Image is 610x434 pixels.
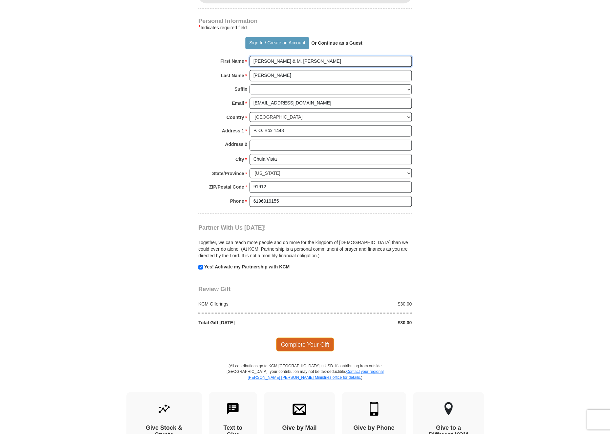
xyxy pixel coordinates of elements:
strong: Address 1 [222,126,244,135]
p: Together, we can reach more people and do more for the kingdom of [DEMOGRAPHIC_DATA] than we coul... [198,239,412,259]
h4: Personal Information [198,18,412,24]
strong: Email [232,99,244,108]
strong: Address 2 [225,140,247,149]
img: text-to-give.svg [226,402,240,416]
strong: City [235,155,244,164]
h4: Give by Phone [353,424,395,431]
a: Contact your regional [PERSON_NAME] [PERSON_NAME] Ministries office for details. [248,369,383,379]
strong: Last Name [221,71,244,80]
div: $30.00 [305,301,415,307]
strong: Phone [230,196,244,206]
img: give-by-stock.svg [157,402,171,416]
strong: Yes! Activate my Partnership with KCM [204,264,290,269]
h4: Give by Mail [275,424,323,431]
span: Partner With Us [DATE]! [198,224,266,231]
img: other-region [444,402,453,416]
strong: First Name [220,57,244,66]
div: KCM Offerings [195,301,305,307]
img: mobile.svg [367,402,381,416]
div: Total Gift [DATE] [195,319,305,326]
button: Sign In / Create an Account [245,37,309,49]
p: (All contributions go to KCM [GEOGRAPHIC_DATA] in USD. If contributing from outside [GEOGRAPHIC_D... [226,363,384,392]
strong: Country [227,113,244,122]
strong: Or Continue as a Guest [311,40,362,46]
img: envelope.svg [293,402,306,416]
div: $30.00 [305,319,415,326]
span: Complete Your Gift [276,337,334,351]
span: Review Gift [198,286,230,292]
div: Indicates required field [198,24,412,32]
strong: Suffix [234,84,247,94]
strong: ZIP/Postal Code [209,182,244,192]
strong: State/Province [212,169,244,178]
